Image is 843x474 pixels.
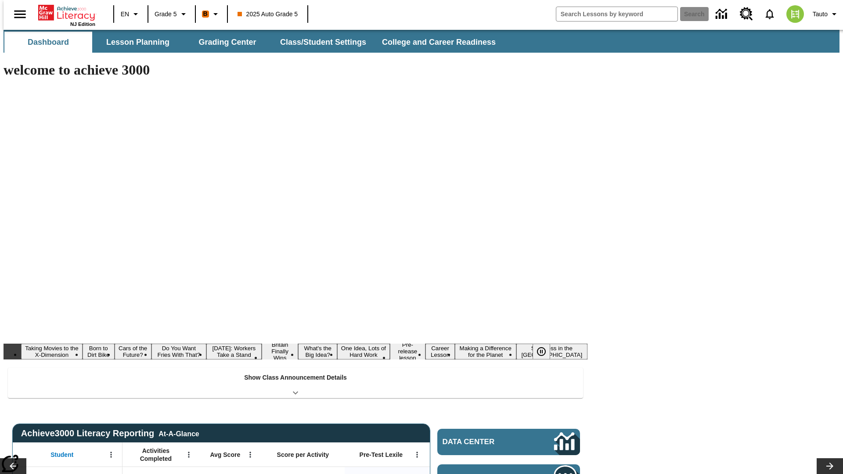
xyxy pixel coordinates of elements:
button: Dashboard [4,32,92,53]
img: avatar image [786,5,804,23]
span: Tauto [813,10,828,19]
button: Slide 3 Cars of the Future? [115,344,151,359]
p: Show Class Announcement Details [244,373,347,382]
span: Data Center [443,438,525,446]
button: Open Menu [104,448,118,461]
input: search field [556,7,677,21]
button: Language: EN, Select a language [117,6,145,22]
button: Open Menu [411,448,424,461]
a: Resource Center, Will open in new tab [735,2,758,26]
a: Data Center [437,429,580,455]
button: Slide 8 One Idea, Lots of Hard Work [337,344,389,359]
button: College and Career Readiness [375,32,503,53]
a: Home [38,4,95,22]
div: Show Class Announcement Details [8,368,583,398]
span: B [203,8,208,19]
button: Slide 7 What's the Big Idea? [298,344,337,359]
h1: welcome to achieve 3000 [4,62,587,78]
button: Profile/Settings [809,6,843,22]
button: Slide 12 Sleepless in the Animal Kingdom [516,344,587,359]
span: Grade 5 [155,10,177,19]
button: Pause [533,344,550,359]
button: Slide 10 Career Lesson [425,344,455,359]
a: Data Center [710,2,735,26]
button: Lesson carousel, Next [817,458,843,474]
button: Open side menu [7,1,33,27]
div: Home [38,3,95,27]
button: Slide 1 Taking Movies to the X-Dimension [21,344,83,359]
button: Slide 4 Do You Want Fries With That? [151,344,206,359]
button: Grading Center [184,32,271,53]
div: SubNavbar [4,32,504,53]
button: Slide 11 Making a Difference for the Planet [455,344,516,359]
div: At-A-Glance [159,428,199,438]
button: Select a new avatar [781,3,809,25]
span: Score per Activity [277,451,329,459]
span: Pre-Test Lexile [360,451,403,459]
a: Notifications [758,3,781,25]
span: Student [50,451,73,459]
button: Slide 6 Britain Finally Wins [262,340,298,363]
button: Slide 2 Born to Dirt Bike [83,344,115,359]
button: Grade: Grade 5, Select a grade [151,6,192,22]
button: Slide 5 Labor Day: Workers Take a Stand [206,344,262,359]
button: Lesson Planning [94,32,182,53]
button: Slide 9 Pre-release lesson [390,340,426,363]
span: NJ Edition [70,22,95,27]
span: 2025 Auto Grade 5 [238,10,298,19]
span: Avg Score [210,451,240,459]
div: Pause [533,344,559,359]
button: Open Menu [244,448,257,461]
button: Class/Student Settings [273,32,373,53]
button: Open Menu [182,448,195,461]
span: Achieve3000 Literacy Reporting [21,428,199,438]
div: SubNavbar [4,30,839,53]
span: Activities Completed [127,447,185,463]
span: EN [121,10,129,19]
button: Boost Class color is orange. Change class color [198,6,224,22]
